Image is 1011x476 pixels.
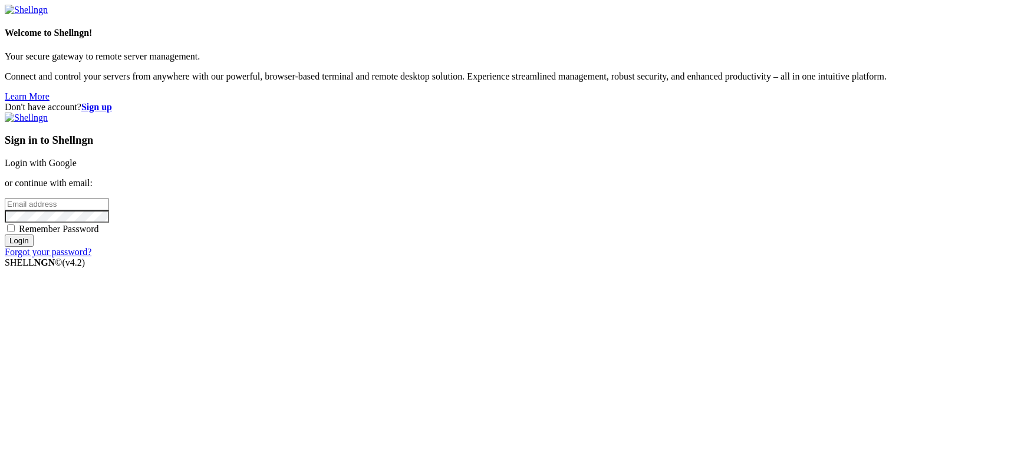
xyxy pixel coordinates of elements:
a: Sign up [81,102,112,112]
div: Don't have account? [5,102,1006,113]
span: SHELL © [5,257,85,267]
a: Login with Google [5,158,77,168]
p: Your secure gateway to remote server management. [5,51,1006,62]
span: 4.2.0 [62,257,85,267]
h3: Sign in to Shellngn [5,134,1006,147]
a: Learn More [5,91,50,101]
a: Forgot your password? [5,247,91,257]
input: Email address [5,198,109,210]
h4: Welcome to Shellngn! [5,28,1006,38]
input: Remember Password [7,224,15,232]
p: Connect and control your servers from anywhere with our powerful, browser-based terminal and remo... [5,71,1006,82]
b: NGN [34,257,55,267]
p: or continue with email: [5,178,1006,189]
img: Shellngn [5,5,48,15]
input: Login [5,234,34,247]
span: Remember Password [19,224,99,234]
img: Shellngn [5,113,48,123]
